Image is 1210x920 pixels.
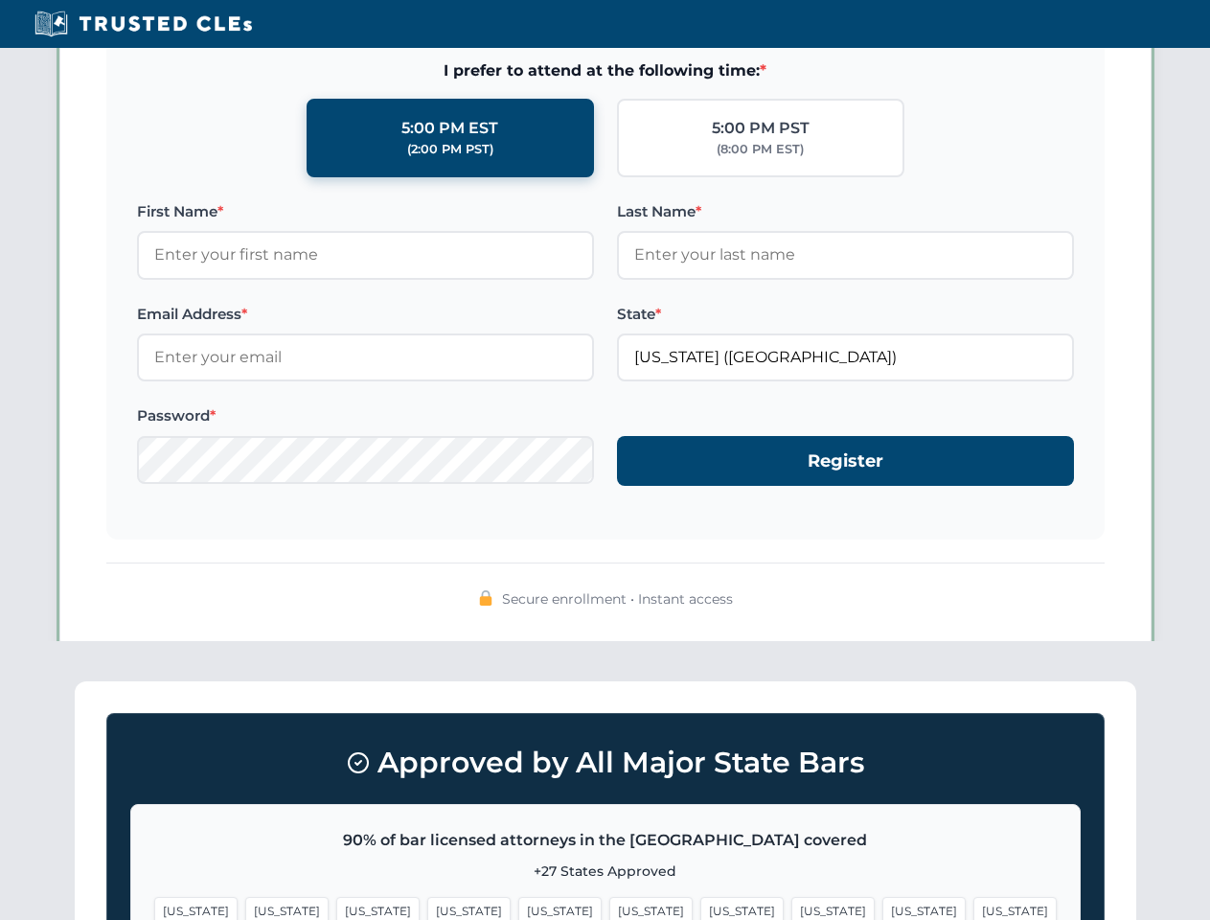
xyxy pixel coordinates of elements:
[617,436,1074,487] button: Register
[712,116,810,141] div: 5:00 PM PST
[137,200,594,223] label: First Name
[154,828,1057,853] p: 90% of bar licensed attorneys in the [GEOGRAPHIC_DATA] covered
[130,737,1081,789] h3: Approved by All Major State Bars
[407,140,493,159] div: (2:00 PM PST)
[617,303,1074,326] label: State
[502,588,733,609] span: Secure enrollment • Instant access
[137,58,1074,83] span: I prefer to attend at the following time:
[617,231,1074,279] input: Enter your last name
[401,116,498,141] div: 5:00 PM EST
[717,140,804,159] div: (8:00 PM EST)
[137,303,594,326] label: Email Address
[154,861,1057,882] p: +27 States Approved
[137,333,594,381] input: Enter your email
[617,200,1074,223] label: Last Name
[137,231,594,279] input: Enter your first name
[478,590,493,606] img: 🔒
[137,404,594,427] label: Password
[29,10,258,38] img: Trusted CLEs
[617,333,1074,381] input: Arizona (AZ)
